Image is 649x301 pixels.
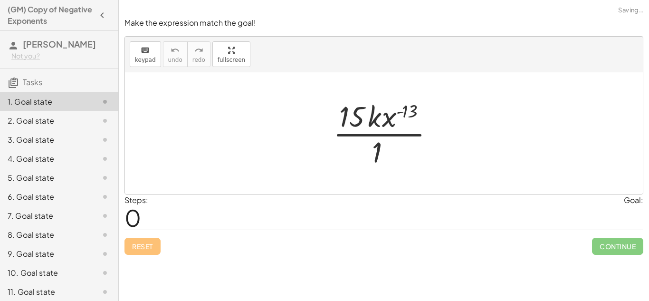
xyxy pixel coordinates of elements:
div: Goal: [624,194,643,206]
i: Task not started. [99,229,111,241]
button: redoredo [187,41,210,67]
span: redo [192,57,205,63]
i: Task not started. [99,267,111,279]
div: 4. Goal state [8,153,84,165]
i: undo [171,45,180,56]
i: Task not started. [99,248,111,260]
i: Task not started. [99,286,111,298]
div: 6. Goal state [8,191,84,203]
i: Task not started. [99,210,111,222]
button: fullscreen [212,41,250,67]
i: Task not started. [99,134,111,146]
i: Task not started. [99,153,111,165]
div: 10. Goal state [8,267,84,279]
button: undoundo [163,41,188,67]
label: Steps: [124,195,148,205]
span: Saving… [618,6,643,15]
div: 3. Goal state [8,134,84,146]
div: 7. Goal state [8,210,84,222]
h4: (GM) Copy of Negative Exponents [8,4,94,27]
span: undo [168,57,182,63]
i: Task not started. [99,191,111,203]
div: Not you? [11,51,111,61]
i: Task not started. [99,115,111,126]
div: 11. Goal state [8,286,84,298]
span: 0 [124,203,141,232]
div: 8. Goal state [8,229,84,241]
div: 1. Goal state [8,96,84,107]
div: 9. Goal state [8,248,84,260]
i: redo [194,45,203,56]
i: keyboard [141,45,150,56]
p: Make the expression match the goal! [124,18,643,29]
span: Tasks [23,77,42,87]
div: 2. Goal state [8,115,84,126]
i: Task not started. [99,96,111,107]
span: keypad [135,57,156,63]
span: [PERSON_NAME] [23,39,96,49]
button: keyboardkeypad [130,41,161,67]
i: Task not started. [99,172,111,184]
span: fullscreen [218,57,245,63]
div: 5. Goal state [8,172,84,184]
